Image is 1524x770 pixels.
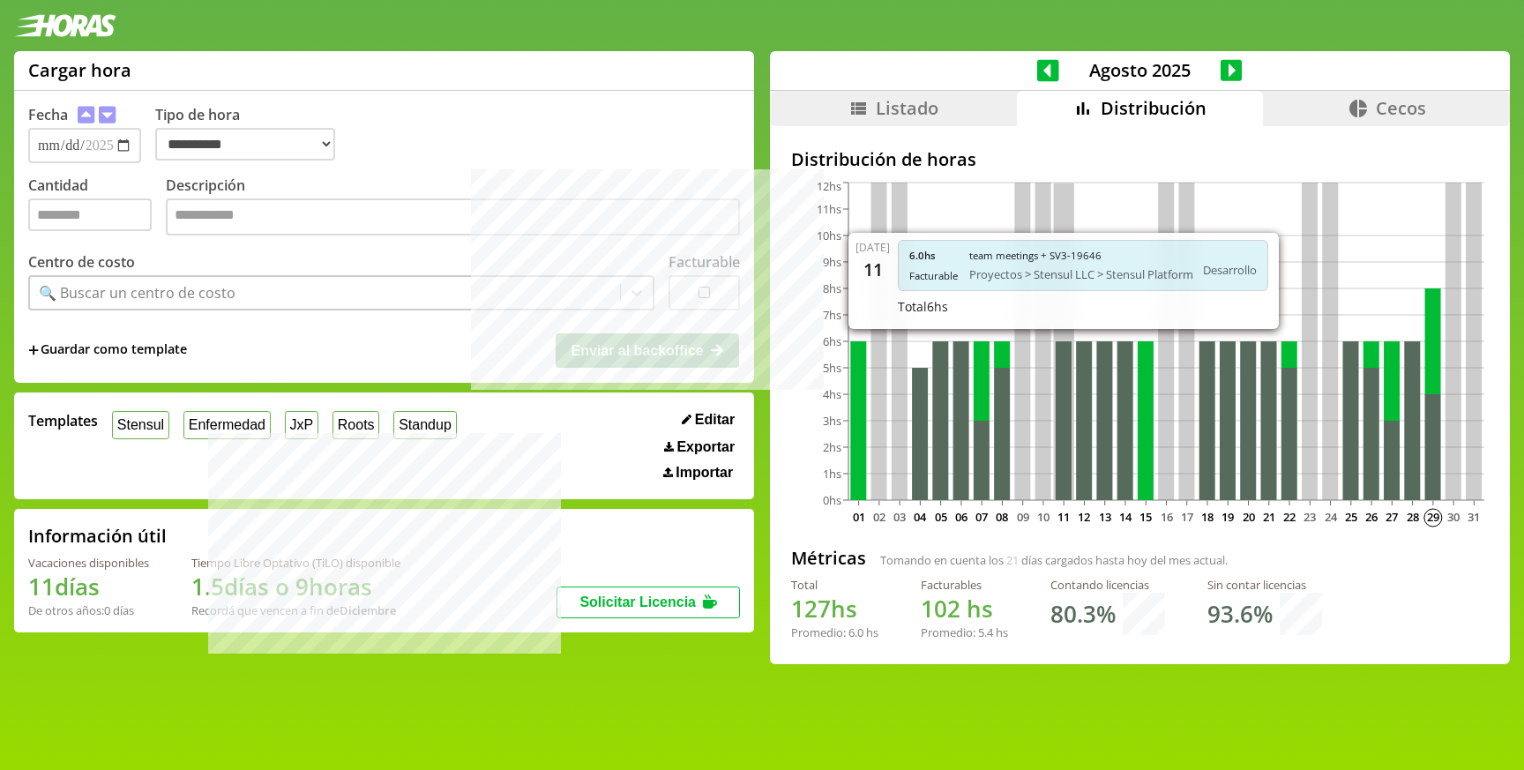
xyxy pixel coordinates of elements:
h1: 80.3 % [1050,598,1116,630]
text: 01 [852,509,864,525]
span: 6.0 [848,624,863,640]
tspan: 11hs [817,201,841,217]
text: 28 [1406,509,1418,525]
h1: Cargar hora [28,58,131,82]
button: Exportar [659,438,740,456]
text: 02 [873,509,885,525]
tspan: 1hs [823,466,841,482]
span: 5.4 [978,624,993,640]
h1: hs [921,593,1008,624]
div: Tiempo Libre Optativo (TiLO) disponible [191,555,400,571]
h2: Información útil [28,524,167,548]
span: +Guardar como template [28,340,187,360]
label: Descripción [166,176,740,240]
button: Editar [676,411,740,429]
tspan: 2hs [823,439,841,455]
img: logotipo [14,14,116,37]
div: Promedio: hs [791,624,878,640]
text: 18 [1201,509,1214,525]
text: 21 [1263,509,1275,525]
div: Promedio: hs [921,624,1008,640]
h2: Métricas [791,546,866,570]
text: 31 [1468,509,1480,525]
text: 09 [1016,509,1028,525]
text: 24 [1324,509,1337,525]
h1: hs [791,593,878,624]
text: 23 [1304,509,1316,525]
tspan: 0hs [823,492,841,508]
span: Agosto 2025 [1059,58,1221,82]
tspan: 5hs [823,360,841,376]
div: Facturables [921,577,1008,593]
button: Roots [332,411,379,438]
tspan: 10hs [817,228,841,243]
text: 22 [1283,509,1296,525]
tspan: 8hs [823,280,841,296]
tspan: 6hs [823,333,841,349]
input: Cantidad [28,198,152,231]
div: Total [791,577,878,593]
div: 🔍 Buscar un centro de costo [39,283,235,303]
text: 29 [1427,509,1439,525]
button: Standup [393,411,456,438]
tspan: 3hs [823,413,841,429]
text: 03 [893,509,906,525]
text: 12 [1078,509,1090,525]
text: 16 [1160,509,1172,525]
div: De otros años: 0 días [28,602,149,618]
span: + [28,340,39,360]
text: 27 [1386,509,1398,525]
h1: 11 días [28,571,149,602]
text: 19 [1221,509,1234,525]
text: 30 [1447,509,1460,525]
button: Stensul [112,411,169,438]
button: Enfermedad [183,411,271,438]
text: 11 [1057,509,1070,525]
text: 20 [1242,509,1254,525]
span: Importar [676,465,733,481]
div: Contando licencias [1050,577,1165,593]
text: 06 [955,509,967,525]
span: Templates [28,411,98,430]
label: Centro de costo [28,252,135,272]
h1: 93.6 % [1207,598,1273,630]
span: Solicitar Licencia [579,594,696,609]
span: Listado [876,96,938,120]
span: Tomando en cuenta los días cargados hasta hoy del mes actual. [880,552,1228,568]
tspan: 12hs [817,178,841,194]
label: Tipo de hora [155,105,349,163]
button: Solicitar Licencia [557,587,740,618]
span: Exportar [676,439,735,455]
div: Sin contar licencias [1207,577,1322,593]
span: Distribución [1101,96,1206,120]
text: 05 [934,509,946,525]
span: Editar [695,412,735,428]
text: 15 [1139,509,1152,525]
b: Diciembre [340,602,396,618]
label: Cantidad [28,176,166,240]
button: JxP [285,411,318,438]
text: 17 [1181,509,1193,525]
span: 21 [1006,552,1019,568]
tspan: 9hs [823,254,841,270]
text: 07 [975,509,988,525]
label: Fecha [28,105,68,124]
textarea: Descripción [166,198,740,235]
span: Cecos [1376,96,1426,120]
tspan: 4hs [823,386,841,402]
select: Tipo de hora [155,128,335,161]
h2: Distribución de horas [791,147,1489,171]
h1: 1.5 días o 9 horas [191,571,400,602]
div: Recordá que vencen a fin de [191,602,400,618]
tspan: 7hs [823,307,841,323]
text: 14 [1119,509,1132,525]
text: 08 [996,509,1008,525]
div: Vacaciones disponibles [28,555,149,571]
text: 26 [1365,509,1378,525]
text: 10 [1037,509,1050,525]
text: 13 [1099,509,1111,525]
span: 127 [791,593,831,624]
text: 25 [1345,509,1357,525]
label: Facturable [669,252,740,272]
text: 04 [914,509,927,525]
